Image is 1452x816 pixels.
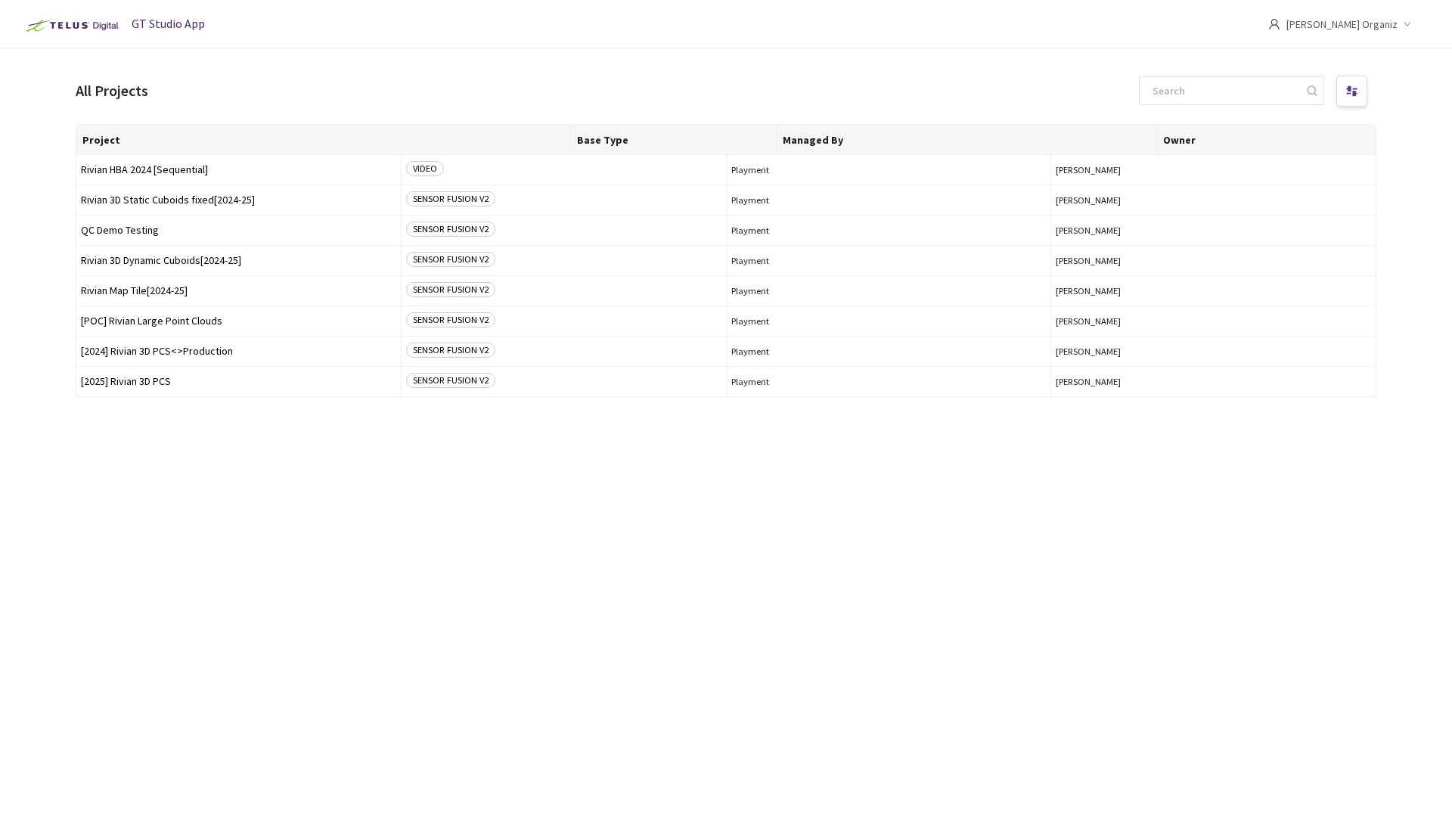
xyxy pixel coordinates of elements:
[731,164,1047,175] span: Playment
[406,282,495,297] span: SENSOR FUSION V2
[731,194,1047,206] span: Playment
[76,79,148,102] div: All Projects
[81,285,396,296] span: Rivian Map Tile[2024-25]
[571,125,777,155] th: Base Type
[731,315,1047,327] span: Playment
[1056,376,1371,387] button: [PERSON_NAME]
[1056,194,1371,206] button: [PERSON_NAME]
[731,285,1047,296] span: Playment
[81,194,396,206] span: Rivian 3D Static Cuboids fixed[2024-25]
[81,346,396,357] span: [2024] Rivian 3D PCS<>Production
[406,161,444,176] span: VIDEO
[406,252,495,267] span: SENSOR FUSION V2
[406,343,495,358] span: SENSOR FUSION V2
[406,222,495,237] span: SENSOR FUSION V2
[1056,225,1371,236] button: [PERSON_NAME]
[132,16,205,31] span: GT Studio App
[731,225,1047,236] span: Playment
[18,14,123,38] img: Telus
[1056,255,1371,266] button: [PERSON_NAME]
[1056,315,1371,327] button: [PERSON_NAME]
[731,376,1047,387] span: Playment
[406,312,495,327] span: SENSOR FUSION V2
[1056,164,1371,175] button: [PERSON_NAME]
[1268,18,1280,30] span: user
[731,346,1047,357] span: Playment
[81,225,396,236] span: QC Demo Testing
[81,255,396,266] span: Rivian 3D Dynamic Cuboids[2024-25]
[1056,285,1371,296] button: [PERSON_NAME]
[406,191,495,206] span: SENSOR FUSION V2
[406,373,495,388] span: SENSOR FUSION V2
[1404,20,1411,28] span: down
[731,255,1047,266] span: Playment
[76,125,571,155] th: Project
[1143,77,1305,104] input: Search
[81,164,396,175] span: Rivian HBA 2024 [Sequential]
[1056,346,1371,357] button: [PERSON_NAME]
[81,315,396,327] span: [POC] Rivian Large Point Clouds
[1157,125,1363,155] th: Owner
[777,125,1158,155] th: Managed By
[81,376,396,387] span: [2025] Rivian 3D PCS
